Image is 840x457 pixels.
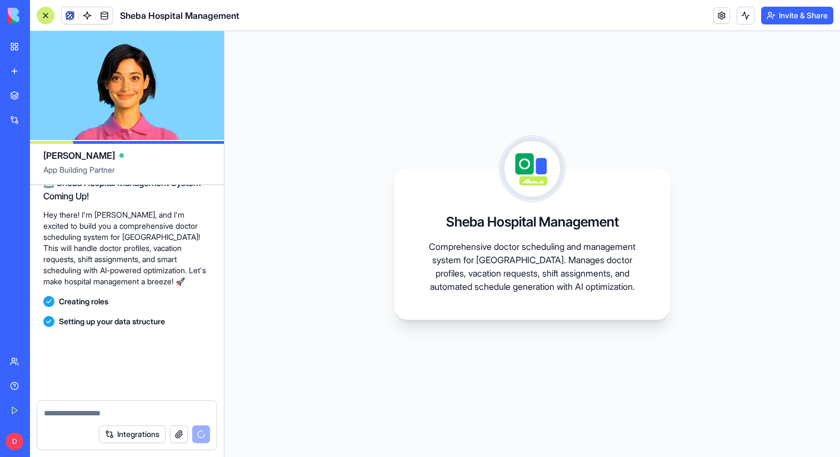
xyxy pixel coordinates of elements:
[421,240,643,293] p: Comprehensive doctor scheduling and management system for [GEOGRAPHIC_DATA]. Manages doctor profi...
[120,9,239,22] span: Sheba Hospital Management
[8,8,77,23] img: logo
[6,433,23,450] span: D
[43,164,211,184] span: App Building Partner
[59,296,108,307] span: Creating roles
[43,149,115,162] span: [PERSON_NAME]
[99,425,166,443] button: Integrations
[43,209,211,287] p: Hey there! I'm [PERSON_NAME], and I'm excited to build you a comprehensive doctor scheduling syst...
[761,7,833,24] button: Invite & Share
[59,316,165,327] span: Setting up your data structure
[43,176,211,203] h2: 🏥 Sheba Hospital Management System Coming Up!
[446,213,619,231] h3: Sheba Hospital Management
